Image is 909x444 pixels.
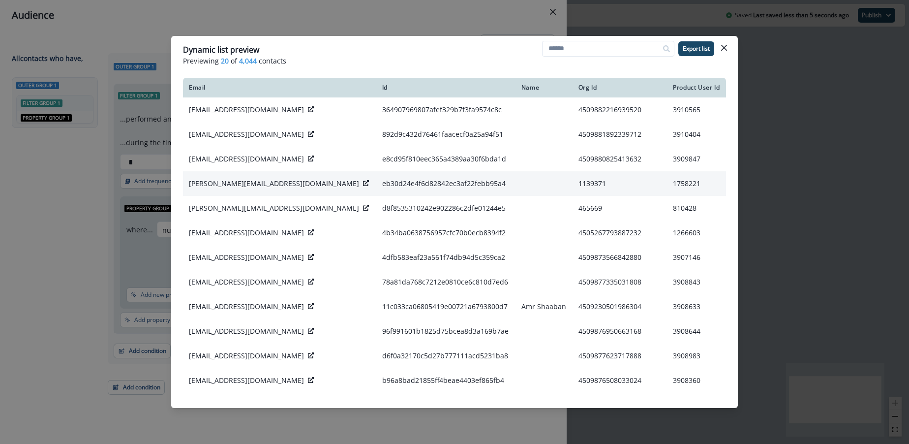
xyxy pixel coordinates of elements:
[573,122,667,147] td: 4509881892339712
[189,154,304,164] p: [EMAIL_ADDRESS][DOMAIN_NAME]
[667,319,726,344] td: 3908644
[189,228,304,238] p: [EMAIL_ADDRESS][DOMAIN_NAME]
[573,171,667,196] td: 1139371
[521,84,567,92] div: Name
[376,368,515,393] td: b96a8bad21855ff4beae4403ef865fb4
[573,294,667,319] td: 4509230501986304
[573,147,667,171] td: 4509880825413632
[573,368,667,393] td: 4509876508033024
[376,97,515,122] td: 364907969807afef329b7f3fa9574c8c
[376,319,515,344] td: 96f991601b1825d75bcea8d3a169b7ae
[189,84,370,92] div: Email
[573,221,667,245] td: 4505267793887232
[189,129,304,139] p: [EMAIL_ADDRESS][DOMAIN_NAME]
[376,147,515,171] td: e8cd95f810eec365a4389aa30f6bda1d
[189,203,359,213] p: [PERSON_NAME][EMAIL_ADDRESS][DOMAIN_NAME]
[573,97,667,122] td: 4509882216939520
[189,105,304,115] p: [EMAIL_ADDRESS][DOMAIN_NAME]
[678,41,714,56] button: Export list
[573,319,667,344] td: 4509876950663168
[189,253,304,262] p: [EMAIL_ADDRESS][DOMAIN_NAME]
[189,277,304,287] p: [EMAIL_ADDRESS][DOMAIN_NAME]
[376,171,515,196] td: eb30d24e4f6d82842ec3af22febb95a4
[239,56,257,66] span: 4,044
[667,294,726,319] td: 3908633
[382,84,510,92] div: Id
[376,294,515,319] td: 11c033ca06805419e00721a6793800d7
[376,196,515,221] td: d8f8535310242e902286c2dfe01244e5
[667,368,726,393] td: 3908360
[578,84,661,92] div: Org Id
[189,326,304,336] p: [EMAIL_ADDRESS][DOMAIN_NAME]
[716,40,732,56] button: Close
[667,196,726,221] td: 810428
[376,221,515,245] td: 4b34ba0638756957cfc70b0ecb8394f2
[376,122,515,147] td: 892d9c432d76461faacecf0a25a94f51
[667,147,726,171] td: 3909847
[183,56,726,66] p: Previewing of contacts
[221,56,229,66] span: 20
[573,196,667,221] td: 465669
[515,294,573,319] td: Amr Shaaban
[673,84,720,92] div: Product User Id
[376,270,515,294] td: 78a81da768c7212e0810ce6c810d7ed6
[573,245,667,270] td: 4509873566842880
[183,44,259,56] p: Dynamic list preview
[189,351,304,361] p: [EMAIL_ADDRESS][DOMAIN_NAME]
[376,344,515,368] td: d6f0a32170c5d27b777111acd5231ba8
[683,45,710,52] p: Export list
[376,245,515,270] td: 4dfb583eaf23a561f74db94d5c359ca2
[189,376,304,385] p: [EMAIL_ADDRESS][DOMAIN_NAME]
[189,302,304,312] p: [EMAIL_ADDRESS][DOMAIN_NAME]
[667,245,726,270] td: 3907146
[573,344,667,368] td: 4509877623717888
[667,344,726,368] td: 3908983
[667,97,726,122] td: 3910565
[667,171,726,196] td: 1758221
[667,221,726,245] td: 1266603
[667,122,726,147] td: 3910404
[573,270,667,294] td: 4509877335031808
[667,270,726,294] td: 3908843
[189,179,359,189] p: [PERSON_NAME][EMAIL_ADDRESS][DOMAIN_NAME]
